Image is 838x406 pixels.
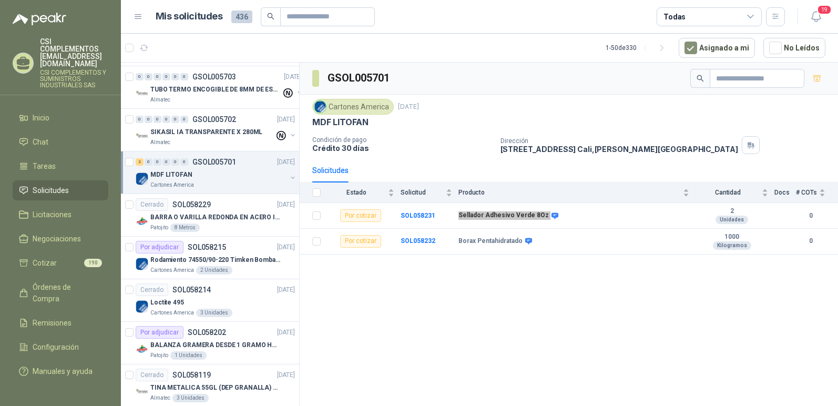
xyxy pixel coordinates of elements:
[13,156,108,176] a: Tareas
[180,116,188,123] div: 0
[150,383,281,393] p: TINA METALICA 55GL (DEP GRANALLA) CON TAPA
[192,116,236,123] p: GSOL005702
[277,115,295,125] p: [DATE]
[679,38,755,58] button: Asignado a mi
[136,241,183,253] div: Por adjudicar
[136,172,148,185] img: Company Logo
[136,158,144,166] div: 2
[196,266,232,275] div: 2 Unidades
[696,182,774,203] th: Cantidad
[154,73,161,80] div: 0
[277,157,295,167] p: [DATE]
[40,38,108,67] p: CSI COMPLEMENTOS [EMAIL_ADDRESS][DOMAIN_NAME]
[33,160,56,172] span: Tareas
[806,7,825,26] button: 19
[13,361,108,381] a: Manuales y ayuda
[231,11,252,23] span: 436
[162,116,170,123] div: 0
[154,158,161,166] div: 0
[150,255,281,265] p: Rodamiento 74550/90-220 Timken BombaVG40
[136,70,304,104] a: 0 0 0 0 0 0 GSOL005703[DATE] Company LogoTUBO TERMO ENCOGIBLE DE 8MM DE ESPESOR X 5CMSAlmatec
[188,243,226,251] p: SOL058215
[277,328,295,338] p: [DATE]
[150,96,170,104] p: Almatec
[696,189,760,196] span: Cantidad
[150,340,281,350] p: BALANZA GRAMERA DESDE 1 GRAMO HASTA 5 GRAMOS
[327,182,401,203] th: Estado
[170,351,207,360] div: 1 Unidades
[277,285,295,295] p: [DATE]
[150,170,192,180] p: MDF LITOFAN
[145,116,152,123] div: 0
[713,241,751,250] div: Kilogramos
[154,116,161,123] div: 0
[192,158,236,166] p: GSOL005701
[192,73,236,80] p: GSOL005703
[150,298,184,308] p: Loctite 495
[716,216,748,224] div: Unidades
[180,73,188,80] div: 0
[121,322,299,364] a: Por adjudicarSOL058202[DATE] Company LogoBALANZA GRAMERA DESDE 1 GRAMO HASTA 5 GRAMOSPatojito1 Un...
[458,237,523,246] b: Borax Pentahidratado
[150,224,168,232] p: Patojito
[312,144,492,153] p: Crédito 30 días
[13,253,108,273] a: Cotizar190
[136,116,144,123] div: 0
[33,317,71,329] span: Remisiones
[277,200,295,210] p: [DATE]
[150,138,170,147] p: Almatec
[150,394,170,402] p: Almatec
[136,343,148,356] img: Company Logo
[13,337,108,357] a: Configuración
[697,75,704,82] span: search
[401,189,444,196] span: Solicitud
[314,101,326,113] img: Company Logo
[162,158,170,166] div: 0
[13,229,108,249] a: Negociaciones
[180,158,188,166] div: 0
[13,205,108,225] a: Licitaciones
[150,85,281,95] p: TUBO TERMO ENCOGIBLE DE 8MM DE ESPESOR X 5CMS
[150,181,194,189] p: Cartones America
[136,385,148,398] img: Company Logo
[267,13,274,20] span: search
[150,351,168,360] p: Patojito
[398,102,419,112] p: [DATE]
[121,194,299,237] a: CerradoSOL058229[DATE] Company LogoBARRA O VARILLA REDONDA EN ACERO INOXIDABLE DE 2" O 50 MMPatoj...
[33,281,98,304] span: Órdenes de Compra
[172,371,211,379] p: SOL058119
[33,233,81,245] span: Negociaciones
[150,309,194,317] p: Cartones America
[13,313,108,333] a: Remisiones
[156,9,223,24] h1: Mis solicitudes
[145,73,152,80] div: 0
[162,73,170,80] div: 0
[196,309,232,317] div: 3 Unidades
[401,182,458,203] th: Solicitud
[172,394,209,402] div: 3 Unidades
[136,73,144,80] div: 0
[817,5,832,15] span: 19
[340,235,381,248] div: Por cotizar
[136,283,168,296] div: Cerrado
[171,158,179,166] div: 0
[327,189,386,196] span: Estado
[13,132,108,152] a: Chat
[696,233,768,241] b: 1000
[145,158,152,166] div: 0
[340,209,381,222] div: Por cotizar
[606,39,670,56] div: 1 - 50 de 330
[500,137,738,145] p: Dirección
[136,130,148,143] img: Company Logo
[136,198,168,211] div: Cerrado
[796,182,838,203] th: # COTs
[663,11,686,23] div: Todas
[401,212,435,219] a: SOL058231
[312,165,349,176] div: Solicitudes
[763,38,825,58] button: No Leídos
[774,182,796,203] th: Docs
[172,201,211,208] p: SOL058229
[136,326,183,339] div: Por adjudicar
[401,237,435,245] a: SOL058232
